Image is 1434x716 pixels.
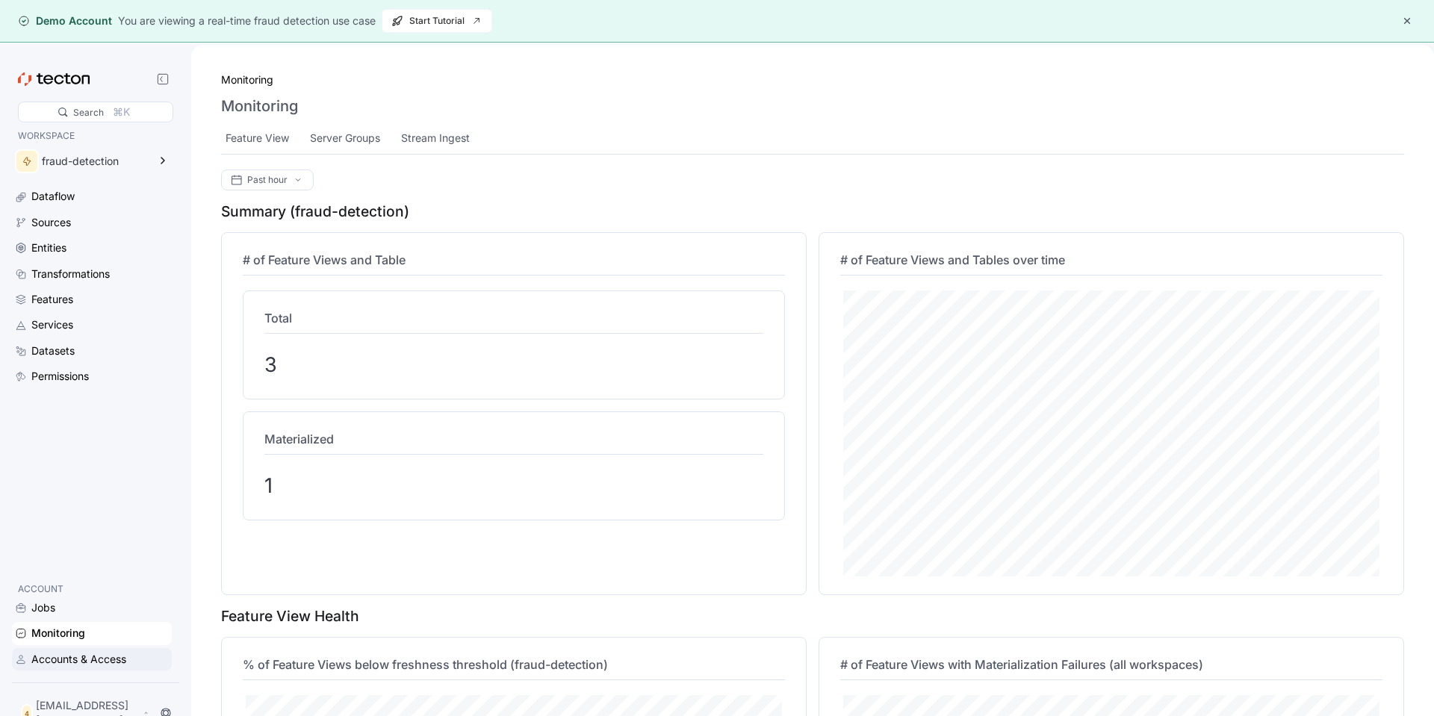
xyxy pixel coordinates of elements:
a: Transformations [12,263,172,285]
a: Sources [12,211,172,234]
a: Jobs [12,597,172,619]
div: You are viewing a real-time fraud detection use case [118,13,376,29]
div: Demo Account [18,13,112,28]
div: Permissions [31,368,89,385]
h4: # of Feature Views and Table [243,251,785,269]
span: # of Feature Views with Materialization Failures (all workspaces) [840,657,1203,672]
div: Feature View Health [221,607,1404,625]
div: Datasets [31,343,75,359]
a: Permissions [12,365,172,387]
div: Jobs [31,600,55,616]
div: Summary (fraud-detection) [221,202,1404,220]
div: Features [31,291,73,308]
div: Dataflow [31,188,75,205]
div: Stream Ingest [401,130,470,146]
div: Search [73,105,104,119]
span: % of Feature Views below freshness threshold (fraud-detection) [243,657,608,672]
h3: Monitoring [221,97,298,115]
div: Past hour [247,175,288,184]
div: fraud-detection [42,156,148,166]
div: Past hour [221,169,314,190]
span: # of Feature Views and Tables over time [840,252,1065,267]
p: ACCOUNT [18,582,166,597]
div: 1 [264,470,763,502]
a: Monitoring [12,622,172,644]
h4: Materialized [264,430,763,448]
a: Monitoring [221,72,273,88]
div: Feature View [226,130,289,146]
div: Services [31,317,73,333]
div: Transformations [31,266,110,282]
a: Features [12,288,172,311]
div: Server Groups [310,130,380,146]
div: Search⌘K [18,102,173,122]
div: ⌘K [113,104,130,120]
a: Dataflow [12,185,172,208]
a: Accounts & Access [12,648,172,670]
div: Accounts & Access [31,651,126,667]
button: Start Tutorial [382,9,492,33]
div: Entities [31,240,66,256]
p: WORKSPACE [18,128,166,143]
div: Sources [31,214,71,231]
span: Start Tutorial [391,10,482,32]
div: 3 [264,349,763,381]
h4: Total [264,309,763,327]
div: Monitoring [31,625,85,641]
a: Services [12,314,172,336]
a: Datasets [12,340,172,362]
a: Entities [12,237,172,259]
